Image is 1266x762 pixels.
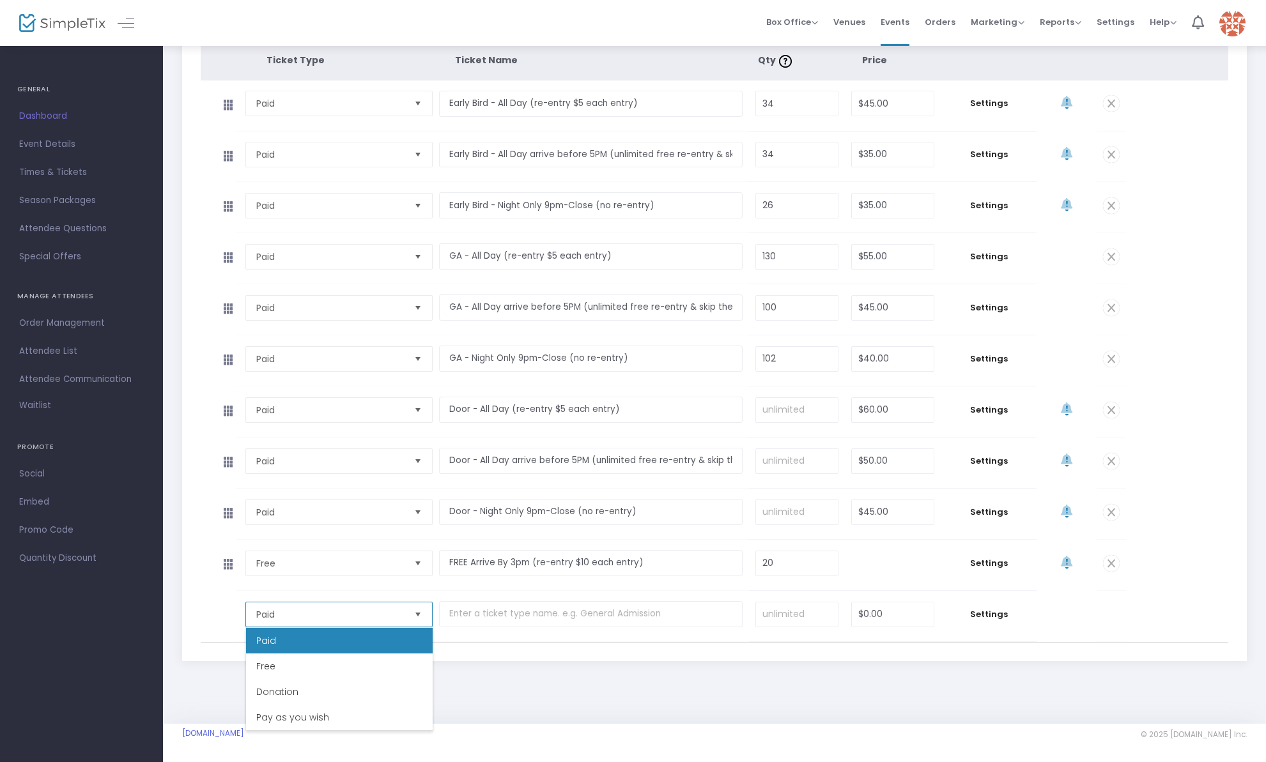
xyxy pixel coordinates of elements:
input: Enter a ticket type name. e.g. General Admission [439,243,743,270]
span: Paid [256,506,405,519]
span: Settings [947,404,1030,416]
span: Help [1150,16,1177,28]
span: Ticket Name [455,54,518,66]
span: Paid [256,634,276,647]
input: Enter a ticket type name. e.g. General Admission [439,448,743,474]
span: Paid [256,353,405,365]
input: Enter a ticket type name. e.g. General Admission [439,397,743,423]
span: Donation [256,685,298,698]
span: Settings [947,455,1030,468]
span: Settings [947,301,1030,314]
span: Special Offers [19,248,144,265]
button: Select [409,91,427,116]
span: Settings [1097,6,1134,38]
button: Select [409,551,427,575]
input: Enter a ticket type name. e.g. General Admission [439,346,743,372]
input: Price [852,500,934,524]
span: © 2025 [DOMAIN_NAME] Inc. [1141,729,1247,740]
input: Price [852,245,934,269]
span: Settings [947,557,1030,570]
span: Reports [1040,16,1081,28]
input: Enter a ticket type name. e.g. General Admission [439,91,743,117]
span: Social [19,466,144,482]
span: Paid [256,97,405,110]
span: Settings [947,608,1030,621]
span: Settings [947,250,1030,263]
img: question-mark [779,55,792,68]
span: Box Office [766,16,818,28]
span: Marketing [971,16,1024,28]
span: Events [881,6,909,38]
input: Price [852,142,934,167]
span: Paid [256,301,405,314]
button: Select [409,347,427,371]
input: Enter a ticket type name. e.g. General Admission [439,601,743,627]
span: Attendee Communication [19,371,144,388]
span: Settings [947,199,1030,212]
span: Settings [947,506,1030,519]
span: Order Management [19,315,144,331]
input: Enter a ticket type name. e.g. General Admission [439,550,743,576]
input: Price [852,296,934,320]
input: Enter a ticket type name. e.g. General Admission [439,499,743,525]
span: Paid [256,199,405,212]
span: Price [862,54,887,66]
span: Waitlist [19,399,51,412]
input: Price [852,194,934,218]
span: Settings [947,148,1030,161]
button: Select [409,500,427,524]
input: Price [852,347,934,371]
input: Price [852,91,934,116]
span: Orders [925,6,955,38]
button: Select [409,245,427,269]
input: unlimited [756,500,838,524]
span: Paid [256,608,405,621]
span: Free [256,660,275,673]
input: Enter a ticket type name. e.g. General Admission [439,192,743,218]
button: Select [409,296,427,320]
span: Pay as you wish [256,711,329,724]
span: Quantity Discount [19,550,144,567]
span: Times & Tickets [19,164,144,181]
input: unlimited [756,602,838,627]
h4: PROMOTE [17,434,146,460]
span: Attendee List [19,343,144,360]
span: Paid [256,250,405,263]
a: [DOMAIN_NAME] [182,728,244,738]
input: Price [852,398,934,422]
input: unlimited [756,449,838,473]
span: Venues [833,6,865,38]
span: Embed [19,494,144,510]
span: Qty [758,54,795,66]
button: Select [409,449,427,473]
span: Settings [947,353,1030,365]
span: Ticket Type [266,54,325,66]
button: Select [409,602,427,627]
span: Promo Code [19,522,144,538]
h4: GENERAL [17,77,146,102]
span: Event Details [19,136,144,153]
span: Season Packages [19,192,144,209]
input: Price [852,449,934,473]
span: Paid [256,404,405,416]
span: Paid [256,455,405,468]
h4: MANAGE ATTENDEES [17,284,146,309]
span: Dashboard [19,108,144,125]
span: Free [256,557,405,570]
button: Select [409,194,427,218]
button: Select [409,142,427,167]
span: Attendee Questions [19,220,144,237]
input: Price [852,602,934,627]
span: Settings [947,97,1030,110]
input: Enter a ticket type name. e.g. General Admission [439,142,743,168]
span: Paid [256,148,405,161]
input: unlimited [756,398,838,422]
input: Enter a ticket type name. e.g. General Admission [439,294,743,321]
button: Select [409,398,427,422]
